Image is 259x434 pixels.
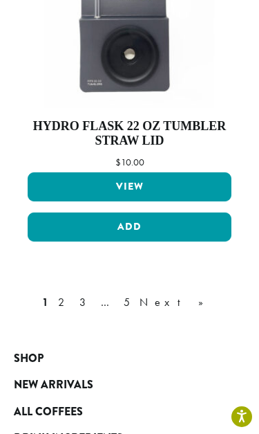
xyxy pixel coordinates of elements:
[77,294,94,311] a: 3
[39,294,51,311] a: 1
[28,172,231,201] a: View
[115,156,144,168] bdi: 10.00
[121,294,133,311] a: 5
[14,377,93,394] span: New Arrivals
[55,294,73,311] a: 2
[14,350,44,368] span: Shop
[28,119,231,149] h4: Hydro Flask 22 oz Tumbler Straw Lid
[14,404,83,421] span: All Coffees
[98,294,117,311] a: …
[14,399,245,425] a: All Coffees
[28,213,231,242] button: Add
[115,156,121,168] span: $
[137,294,216,311] a: Next »
[14,372,245,398] a: New Arrivals
[14,345,245,372] a: Shop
